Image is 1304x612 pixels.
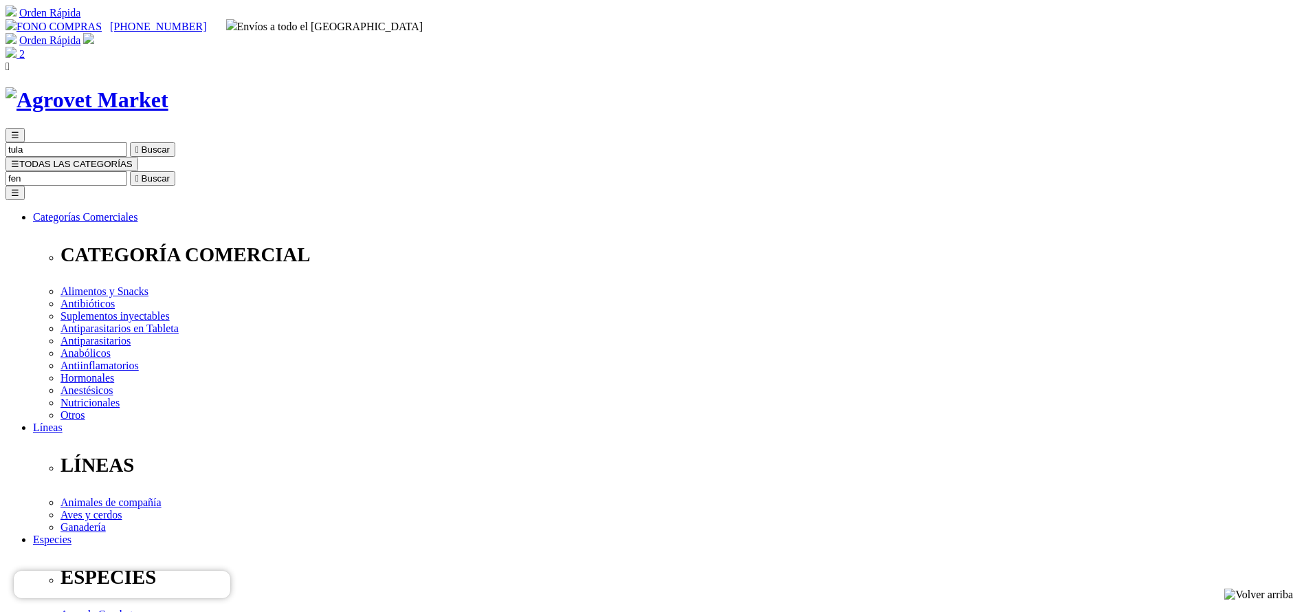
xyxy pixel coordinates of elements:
input: Buscar [5,142,127,157]
img: delivery-truck.svg [226,19,237,30]
img: user.svg [83,33,94,44]
button: ☰TODAS LAS CATEGORÍAS [5,157,138,171]
button:  Buscar [130,171,175,186]
a: Alimentos y Snacks [60,285,148,297]
a: Acceda a su cuenta de cliente [83,34,94,46]
a: FONO COMPRAS [5,21,102,32]
span: 2 [19,48,25,60]
iframe: Brevo live chat [14,571,230,598]
button: ☰ [5,128,25,142]
a: 2 [5,48,25,60]
a: Suplementos inyectables [60,310,170,322]
span: Buscar [142,144,170,155]
a: Anestésicos [60,384,113,396]
a: Categorías Comerciales [33,211,137,223]
a: Hormonales [60,372,114,384]
a: Antiparasitarios en Tableta [60,323,179,334]
a: Aves y cerdos [60,509,122,521]
a: Antiparasitarios [60,335,131,347]
a: Animales de compañía [60,496,162,508]
p: CATEGORÍA COMERCIAL [60,243,1299,266]
img: phone.svg [5,19,16,30]
a: Anabólicos [60,347,111,359]
button:  Buscar [130,142,175,157]
a: [PHONE_NUMBER] [110,21,206,32]
span: ☰ [11,130,19,140]
span: ☰ [11,159,19,169]
a: Especies [33,534,71,545]
a: Líneas [33,422,63,433]
a: Orden Rápida [19,34,80,46]
span: Buscar [142,173,170,184]
i:  [135,173,139,184]
i:  [135,144,139,155]
span: Envíos a todo el [GEOGRAPHIC_DATA] [226,21,423,32]
img: Agrovet Market [5,87,168,113]
a: Orden Rápida [19,7,80,19]
input: Buscar [5,171,127,186]
a: Nutricionales [60,397,120,408]
a: Otros [60,409,85,421]
img: shopping-bag.svg [5,47,16,58]
img: Volver arriba [1224,589,1293,601]
img: shopping-cart.svg [5,33,16,44]
p: ESPECIES [60,566,1299,589]
i:  [5,61,10,72]
a: Antiinflamatorios [60,360,139,371]
p: LÍNEAS [60,454,1299,477]
a: Ganadería [60,521,106,533]
button: ☰ [5,186,25,200]
img: shopping-cart.svg [5,6,16,17]
a: Antibióticos [60,298,115,309]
